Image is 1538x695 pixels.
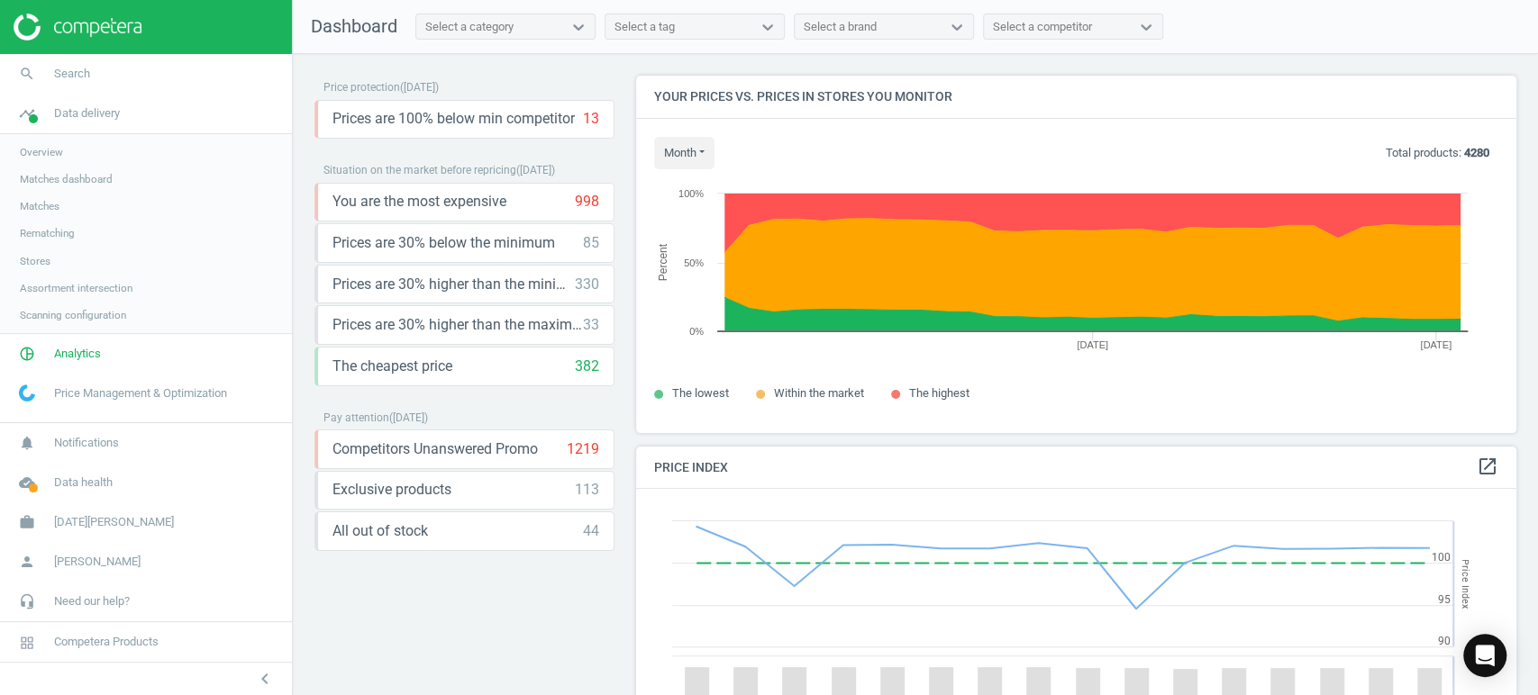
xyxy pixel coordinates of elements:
[583,109,599,129] div: 13
[10,426,44,460] i: notifications
[583,315,599,335] div: 33
[614,19,675,35] div: Select a tag
[575,192,599,212] div: 998
[20,308,126,322] span: Scanning configuration
[1463,634,1506,677] div: Open Intercom Messenger
[54,435,119,451] span: Notifications
[20,145,63,159] span: Overview
[1477,456,1498,479] a: open_in_new
[10,57,44,91] i: search
[583,233,599,253] div: 85
[10,96,44,131] i: timeline
[656,243,669,281] tspan: Percent
[54,554,141,570] span: [PERSON_NAME]
[54,634,159,650] span: Competera Products
[323,411,389,424] span: Pay attention
[332,233,555,253] span: Prices are 30% below the minimum
[10,337,44,371] i: pie_chart_outlined
[332,315,583,335] span: Prices are 30% higher than the maximal
[1077,339,1108,350] tspan: [DATE]
[389,411,428,424] span: ( [DATE] )
[20,172,113,186] span: Matches dashboard
[567,439,599,459] div: 1219
[332,192,506,212] span: You are the most expensive
[672,386,729,400] span: The lowest
[425,19,514,35] div: Select a category
[10,545,44,579] i: person
[54,474,113,491] span: Data health
[20,226,75,240] span: Rematching
[1438,635,1451,647] text: 90
[54,66,90,82] span: Search
[575,480,599,500] div: 113
[1438,593,1451,606] text: 95
[774,386,864,400] span: Within the market
[1386,145,1489,161] p: Total products:
[1477,456,1498,477] i: open_in_new
[10,584,44,618] i: headset_mic
[14,14,141,41] img: ajHJNr6hYgQAAAAASUVORK5CYII=
[909,386,969,400] span: The highest
[54,385,227,402] span: Price Management & Optimization
[20,281,132,295] span: Assortment intersection
[332,357,452,376] span: The cheapest price
[332,480,451,500] span: Exclusive products
[242,667,287,690] button: chevron_left
[636,76,1516,118] h4: Your prices vs. prices in stores you monitor
[54,514,174,530] span: [DATE][PERSON_NAME]
[684,257,704,268] text: 50%
[254,668,276,690] i: chevron_left
[332,109,575,129] span: Prices are 100% below min competitor
[400,81,439,94] span: ( [DATE] )
[993,19,1092,35] div: Select a competitor
[654,137,714,169] button: month
[323,81,400,94] span: Price protection
[54,593,130,609] span: Need our help?
[19,384,35,402] img: wGWNvw8QSZomAAAAABJRU5ErkJggg==
[583,521,599,541] div: 44
[10,505,44,539] i: work
[332,521,428,541] span: All out of stock
[678,188,704,199] text: 100%
[311,15,397,37] span: Dashboard
[516,164,555,176] span: ( [DATE] )
[636,447,1516,489] h4: Price Index
[20,199,59,213] span: Matches
[323,164,516,176] span: Situation on the market before repricing
[54,105,120,122] span: Data delivery
[1432,551,1451,564] text: 100
[804,19,877,35] div: Select a brand
[1460,559,1471,609] tspan: Price Index
[10,465,44,500] i: cloud_done
[575,275,599,294] div: 330
[54,346,101,362] span: Analytics
[689,326,704,337] text: 0%
[575,357,599,376] div: 382
[332,439,538,459] span: Competitors Unanswered Promo
[332,275,575,294] span: Prices are 30% higher than the minimum
[1420,339,1452,350] tspan: [DATE]
[20,254,50,268] span: Stores
[1464,146,1489,159] b: 4280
